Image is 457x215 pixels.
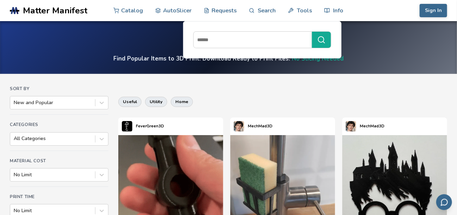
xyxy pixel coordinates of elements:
input: All Categories [14,136,15,141]
img: MechMad3D's profile [346,121,356,132]
h4: Print Time [10,194,108,199]
a: MechMad3D's profileMechMad3D [230,118,276,135]
input: No Limit [14,208,15,214]
h4: Sort By [10,86,108,91]
input: New and Popular [14,100,15,106]
h4: Categories [10,122,108,127]
input: No Limit [14,172,15,178]
h4: Find Popular Items to 3D Print. Download Ready to Print Files. [113,55,344,63]
img: FeverGreen3D's profile [122,121,132,132]
a: No Slicing Needed [292,55,344,63]
h4: Material Cost [10,158,108,163]
button: utility [145,97,167,107]
button: useful [118,97,142,107]
span: Matter Manifest [23,6,87,15]
p: MechMad3D [248,122,273,130]
p: FeverGreen3D [136,122,164,130]
a: FeverGreen3D's profileFeverGreen3D [118,118,168,135]
img: MechMad3D's profile [234,121,244,132]
button: Send feedback via email [436,194,452,210]
button: home [171,97,193,107]
a: MechMad3D's profileMechMad3D [342,118,388,135]
p: MechMad3D [360,122,384,130]
button: Sign In [420,4,447,17]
